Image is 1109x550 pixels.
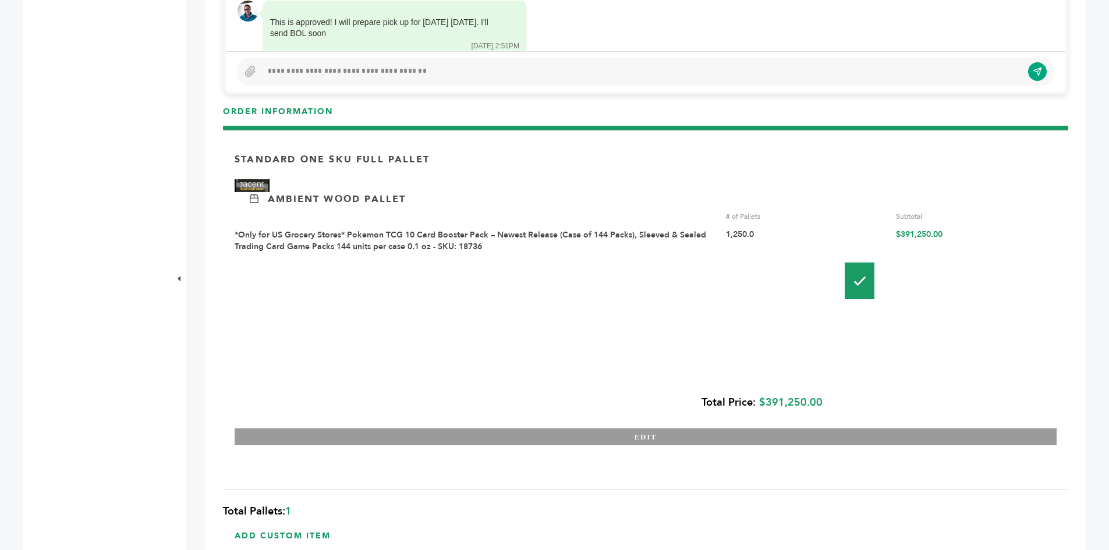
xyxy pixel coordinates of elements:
[285,504,292,519] span: 1
[268,193,406,205] p: Ambient Wood Pallet
[235,179,270,192] img: Brand Name
[896,211,1057,222] div: Subtotal
[726,211,887,222] div: # of Pallets
[270,17,503,40] div: This is approved! I will prepare pick up for [DATE] [DATE]. I'll send BOL soon
[845,262,874,299] img: Pallet-Icons-01.png
[235,530,1057,542] h3: Add Custom Item
[250,194,258,203] img: Ambient
[235,229,706,252] a: *Only for US Grocery Stores* Pokemon TCG 10 Card Booster Pack – Newest Release (Case of 144 Packs...
[235,428,1057,445] button: EDIT
[223,504,285,519] span: Total Pallets:
[223,106,1068,126] h3: ORDER INFORMATION
[726,229,887,252] div: 1,250.0
[235,388,823,417] div: $391,250.00
[235,153,430,166] p: Standard One Sku Full Pallet
[896,229,1057,252] div: $391,250.00
[472,41,519,51] div: [DATE] 2:51PM
[701,395,756,410] b: Total Price:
